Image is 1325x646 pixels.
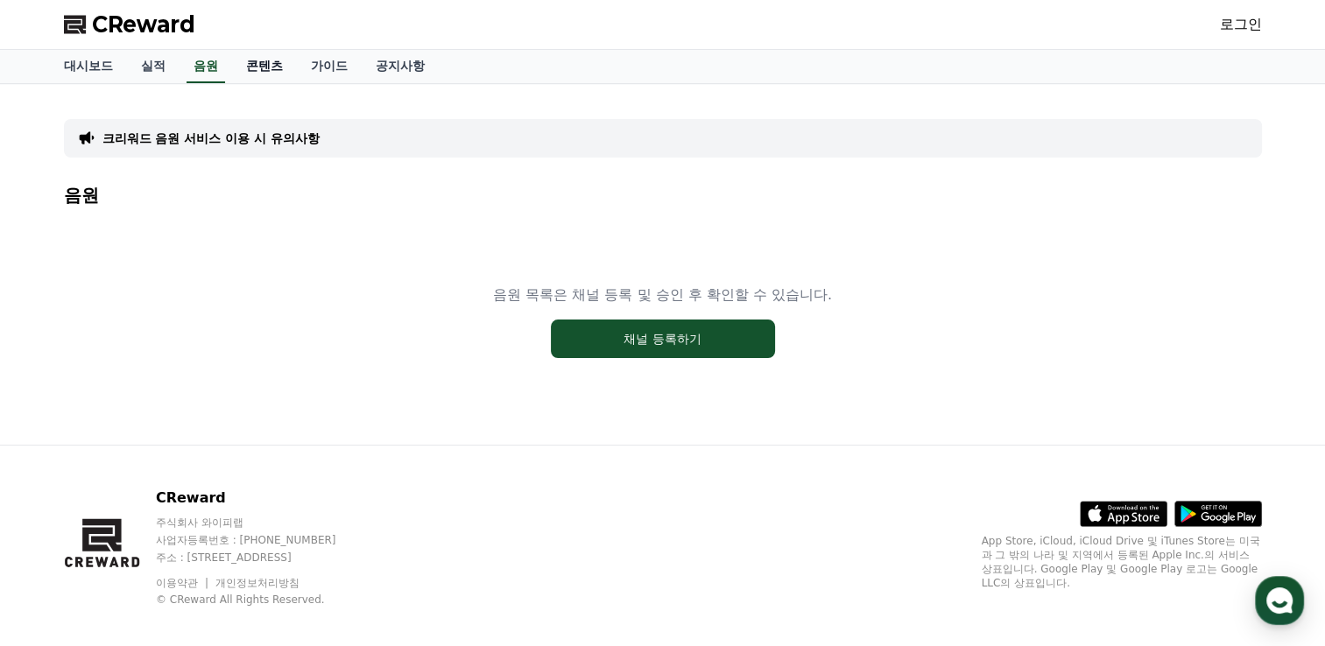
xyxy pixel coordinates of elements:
p: 주식회사 와이피랩 [156,516,370,530]
span: 대화 [160,528,181,542]
a: 크리워드 음원 서비스 이용 시 유의사항 [102,130,320,147]
a: 대화 [116,501,226,544]
p: 음원 목록은 채널 등록 및 승인 후 확인할 수 있습니다. [493,284,832,305]
h4: 음원 [64,186,1262,205]
p: 사업자등록번호 : [PHONE_NUMBER] [156,533,370,547]
a: 개인정보처리방침 [215,577,300,589]
p: CReward [156,488,370,509]
a: 설정 [226,501,336,544]
a: 콘텐츠 [232,50,297,83]
a: 가이드 [297,50,362,83]
span: 홈 [55,527,66,541]
a: CReward [64,11,195,39]
a: 실적 [127,50,180,83]
button: 채널 등록하기 [551,319,775,358]
p: App Store, iCloud, iCloud Drive 및 iTunes Store는 미국과 그 밖의 나라 및 지역에서 등록된 Apple Inc.의 서비스 상표입니다. Goo... [982,534,1262,590]
a: 공지사항 [362,50,439,83]
a: 음원 [187,50,225,83]
p: © CReward All Rights Reserved. [156,593,370,607]
a: 로그인 [1220,14,1262,35]
p: 주소 : [STREET_ADDRESS] [156,551,370,565]
span: 설정 [271,527,292,541]
a: 대시보드 [50,50,127,83]
a: 홈 [5,501,116,544]
span: CReward [92,11,195,39]
a: 이용약관 [156,577,211,589]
